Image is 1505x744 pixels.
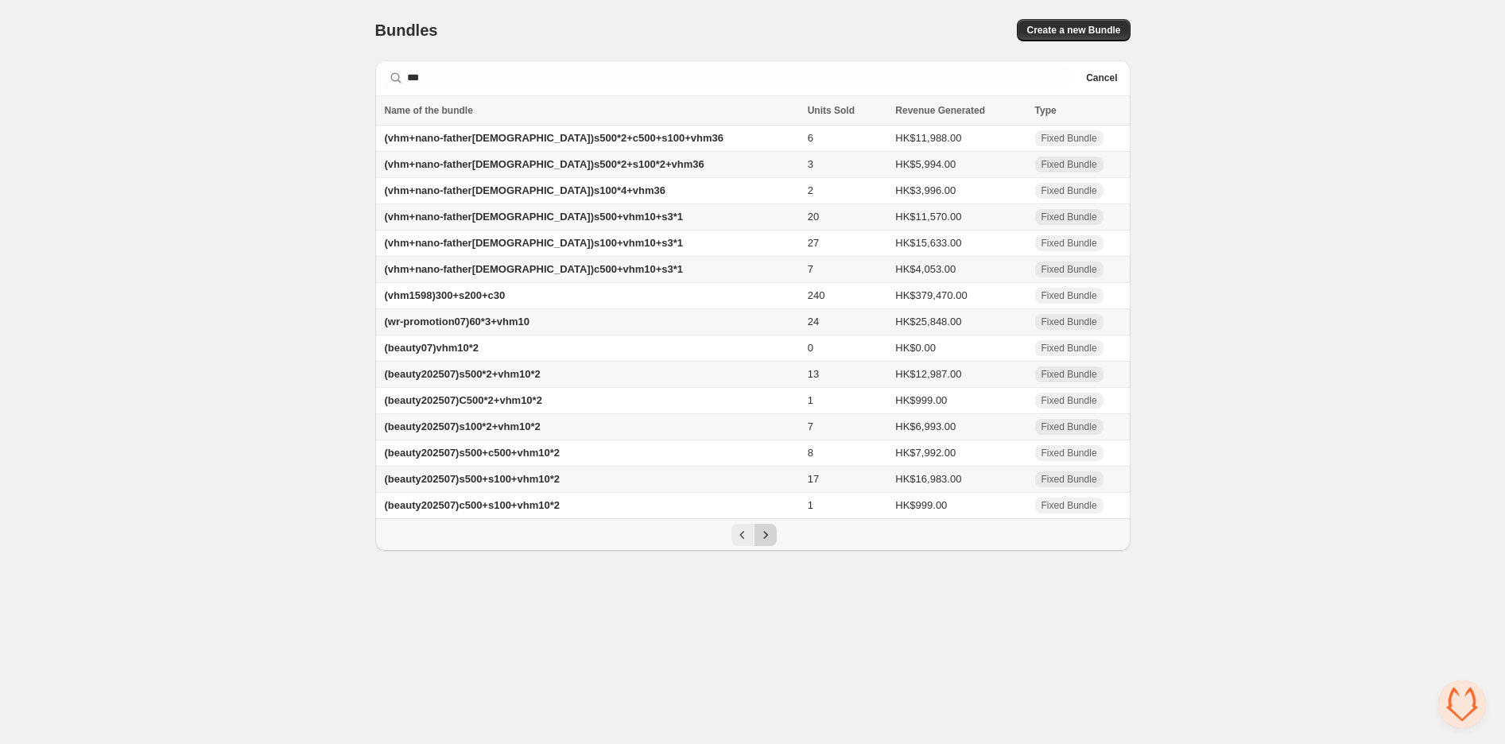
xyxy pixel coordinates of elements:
[1080,68,1123,87] button: Cancel
[1017,19,1130,41] button: Create a new Bundle
[808,499,813,511] span: 1
[1041,368,1097,381] span: Fixed Bundle
[808,103,871,118] button: Units Sold
[895,447,956,459] span: HK$7,992.00
[1041,420,1097,433] span: Fixed Bundle
[895,237,961,249] span: HK$15,633.00
[1438,680,1486,728] a: Open chat
[385,447,560,459] span: (beauty202507)s500+c500+vhm10*2
[808,158,813,170] span: 3
[808,316,819,327] span: 24
[895,158,956,170] span: HK$5,994.00
[808,420,813,432] span: 7
[385,184,665,196] span: (vhm+nano-father[DEMOGRAPHIC_DATA])s100*4+vhm36
[385,103,798,118] div: Name of the bundle
[1041,473,1097,486] span: Fixed Bundle
[1026,24,1120,37] span: Create a new Bundle
[1086,72,1117,84] span: Cancel
[895,342,936,354] span: HK$0.00
[385,499,560,511] span: (beauty202507)c500+s100+vhm10*2
[385,237,684,249] span: (vhm+nano-father[DEMOGRAPHIC_DATA])s100+vhm10+s3*1
[385,473,560,485] span: (beauty202507)s500+s100+vhm10*2
[895,394,947,406] span: HK$999.00
[375,21,438,40] h1: Bundles
[808,263,813,275] span: 7
[1041,289,1097,302] span: Fixed Bundle
[1041,132,1097,145] span: Fixed Bundle
[1035,103,1121,118] div: Type
[385,132,724,144] span: (vhm+nano-father[DEMOGRAPHIC_DATA])s500*2+c500+s100+vhm36
[1041,342,1097,355] span: Fixed Bundle
[385,289,506,301] span: (vhm1598)300+s200+c30
[895,211,961,223] span: HK$11,570.00
[808,394,813,406] span: 1
[385,420,541,432] span: (beauty202507)s100*2+vhm10*2
[808,473,819,485] span: 17
[808,184,813,196] span: 2
[385,158,704,170] span: (vhm+nano-father[DEMOGRAPHIC_DATA])s500*2+s100*2+vhm36
[808,289,825,301] span: 240
[385,368,541,380] span: (beauty202507)s500*2+vhm10*2
[385,316,529,327] span: (wr-promotion07)60*3+vhm10
[895,103,985,118] span: Revenue Generated
[895,473,961,485] span: HK$16,983.00
[808,342,813,354] span: 0
[895,103,1001,118] button: Revenue Generated
[808,103,855,118] span: Units Sold
[1041,158,1097,171] span: Fixed Bundle
[385,211,684,223] span: (vhm+nano-father[DEMOGRAPHIC_DATA])s500+vhm10+s3*1
[895,132,961,144] span: HK$11,988.00
[385,263,684,275] span: (vhm+nano-father[DEMOGRAPHIC_DATA])c500+vhm10+s3*1
[1041,394,1097,407] span: Fixed Bundle
[808,447,813,459] span: 8
[1041,447,1097,459] span: Fixed Bundle
[895,289,967,301] span: HK$379,470.00
[895,368,961,380] span: HK$12,987.00
[1041,316,1097,328] span: Fixed Bundle
[895,184,956,196] span: HK$3,996.00
[895,420,956,432] span: HK$6,993.00
[375,518,1131,551] nav: Pagination
[808,211,819,223] span: 20
[895,499,947,511] span: HK$999.00
[1041,184,1097,197] span: Fixed Bundle
[731,524,754,546] button: Previous
[1041,499,1097,512] span: Fixed Bundle
[808,368,819,380] span: 13
[754,524,777,546] button: Next
[895,263,956,275] span: HK$4,053.00
[385,394,542,406] span: (beauty202507)C500*2+vhm10*2
[895,316,961,327] span: HK$25,848.00
[808,237,819,249] span: 27
[385,342,479,354] span: (beauty07)vhm10*2
[1041,211,1097,223] span: Fixed Bundle
[1041,237,1097,250] span: Fixed Bundle
[1041,263,1097,276] span: Fixed Bundle
[808,132,813,144] span: 6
